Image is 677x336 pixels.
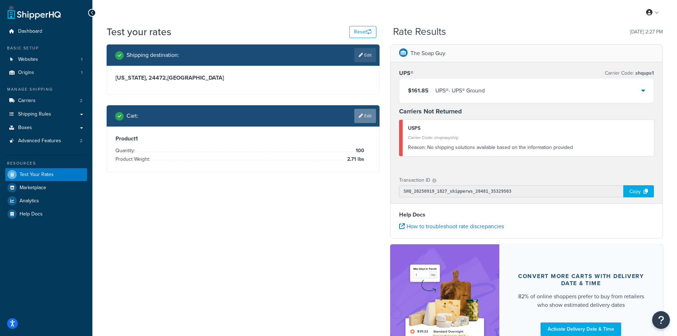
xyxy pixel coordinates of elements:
a: Marketplace [5,181,87,194]
li: Websites [5,53,87,66]
div: USPS [408,123,649,133]
span: Carriers [18,98,36,104]
a: Shipping Rules [5,108,87,121]
span: Test Your Rates [20,172,54,178]
a: Edit [354,48,376,62]
span: Origins [18,70,34,76]
span: Websites [18,57,38,63]
span: $161.85 [408,86,429,95]
button: Reset [349,26,376,38]
a: Websites1 [5,53,87,66]
p: Carrier Code: [605,68,654,78]
a: Edit [354,109,376,123]
a: How to troubleshoot rate discrepancies [399,222,504,230]
span: 2 [80,138,82,144]
h2: Rate Results [393,26,446,37]
span: Shipping Rules [18,111,51,117]
a: Help Docs [5,208,87,220]
a: Origins1 [5,66,87,79]
h2: Shipping destination : [127,52,179,58]
div: Basic Setup [5,45,87,51]
div: UPS® - UPS® Ground [435,86,485,96]
h1: Test your rates [107,25,171,39]
span: Boxes [18,125,32,131]
li: Carriers [5,94,87,107]
span: Analytics [20,198,39,204]
a: Analytics [5,194,87,207]
div: Carrier Code: shqeasyship [408,133,649,143]
strong: Carriers Not Returned [399,107,462,116]
span: Quantity: [115,147,137,154]
span: Product Weight: [115,155,152,163]
a: Test Your Rates [5,168,87,181]
span: Dashboard [18,28,42,34]
span: Help Docs [20,211,43,217]
span: Reason: [408,144,426,151]
p: The Soap Guy [410,48,445,58]
span: Advanced Features [18,138,61,144]
a: Advanced Features2 [5,134,87,148]
div: 82% of online shoppers prefer to buy from retailers who show estimated delivery dates [516,292,646,309]
span: 1 [81,70,82,76]
span: 100 [354,146,364,155]
div: Manage Shipping [5,86,87,92]
span: Marketplace [20,185,46,191]
div: Resources [5,160,87,166]
span: 2.71 lbs [345,155,364,164]
span: shqups1 [634,69,654,77]
h2: Cart : [127,113,138,119]
li: Origins [5,66,87,79]
p: [DATE] 2:27 PM [630,27,663,37]
a: Activate Delivery Date & Time [541,322,621,336]
span: 2 [80,98,82,104]
a: Boxes [5,121,87,134]
h3: [US_STATE], 24472 , [GEOGRAPHIC_DATA] [115,74,371,81]
li: Advanced Features [5,134,87,148]
a: Carriers2 [5,94,87,107]
a: Dashboard [5,25,87,38]
div: Convert more carts with delivery date & time [516,273,646,287]
div: Copy [623,185,654,197]
div: No shipping solutions available based on the information provided [408,143,649,153]
span: 1 [81,57,82,63]
h4: Help Docs [399,210,654,219]
h3: UPS® [399,70,413,77]
button: Open Resource Center [652,311,670,329]
h3: Product 1 [115,135,371,142]
p: Transaction ID [399,175,430,185]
